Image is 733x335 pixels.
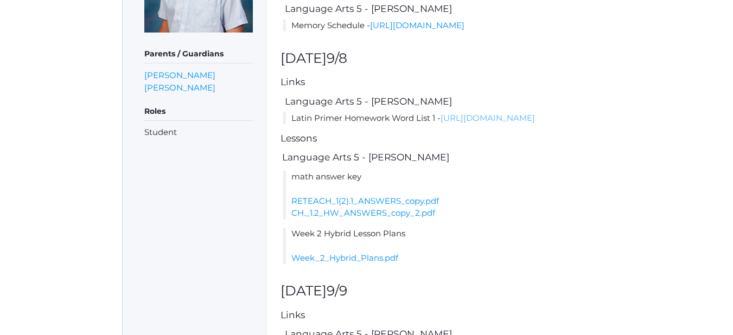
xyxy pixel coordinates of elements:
[441,113,535,123] a: [URL][DOMAIN_NAME]
[144,69,215,81] a: [PERSON_NAME]
[144,45,253,63] h5: Parents / Guardians
[291,196,439,206] a: RETEACH_1(2).1_ANSWERS_copy.pdf
[144,126,253,139] li: Student
[327,50,347,66] span: 9/8
[291,208,435,218] a: CH._1.2_HW_ANSWERS_copy_2.pdf
[144,81,215,94] a: [PERSON_NAME]
[291,253,398,263] a: Week_2_Hybrid_Plans.pdf
[370,20,464,30] a: [URL][DOMAIN_NAME]
[144,102,253,121] h5: Roles
[327,282,347,299] span: 9/9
